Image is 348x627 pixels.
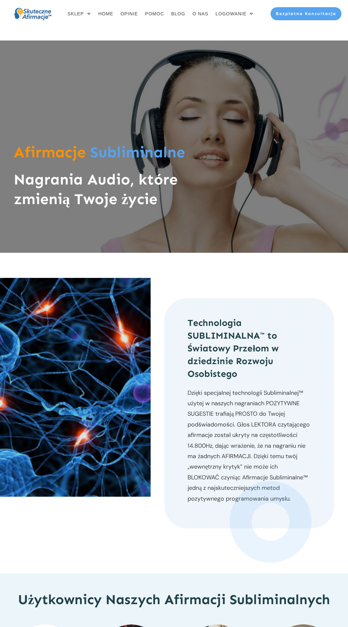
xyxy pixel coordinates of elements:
p: Dzięki specjalnej technologii Subliminalnej™ użytej w naszych nagraniach POZYTYWNE SUGESTIE trafi... [188,388,311,510]
a: SKLEP [68,9,91,18]
a: POMOC [145,9,164,18]
h2: Użytkownicy Naszych Afirmacji Subliminalnych [5,590,344,609]
span: SKLEP [68,9,84,18]
a: LOGOWANIE [215,9,254,18]
span: Afirmacje [14,143,86,161]
a: Bezpłatna Konsultacja [271,7,341,20]
span: Subliminalne [90,143,185,161]
strong: Technologia SUBLIMINALNA™ to Światowy Przełom w dziedzinie Rozwoju Osobistego [188,317,279,379]
span: Bezpłatna Konsultacja [276,11,336,16]
a: HOME [98,9,113,18]
a: BLOG [171,9,185,18]
h1: Nagrania Audio, które zmienią Twoje życie [14,170,210,216]
a: O NAS [192,9,208,18]
span: LOGOWANIE [215,9,246,18]
a: OPINIE [121,9,138,18]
